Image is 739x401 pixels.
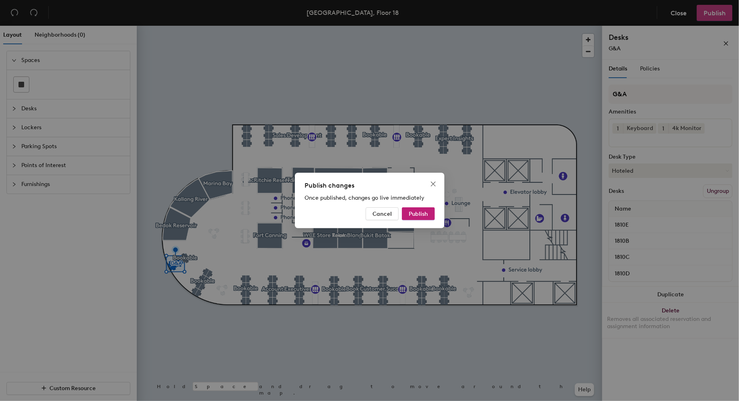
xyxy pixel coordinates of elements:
[402,207,435,220] button: Publish
[305,181,435,190] div: Publish changes
[427,181,440,187] span: Close
[409,211,428,217] span: Publish
[366,207,399,220] button: Cancel
[305,194,424,201] span: Once published, changes go live immediately
[427,178,440,190] button: Close
[373,211,392,217] span: Cancel
[430,181,436,187] span: close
